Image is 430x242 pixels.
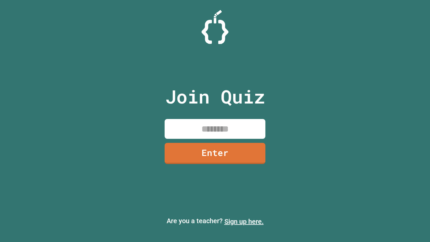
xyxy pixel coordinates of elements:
iframe: chat widget [402,215,423,235]
a: Sign up here. [224,217,264,226]
a: Enter [165,143,265,164]
p: Join Quiz [165,83,265,111]
p: Are you a teacher? [5,216,425,227]
iframe: chat widget [374,186,423,214]
img: Logo.svg [202,10,228,44]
